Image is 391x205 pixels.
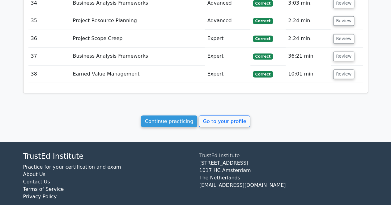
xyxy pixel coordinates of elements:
[205,12,250,30] td: Advanced
[205,47,250,65] td: Expert
[23,178,50,184] a: Contact Us
[199,115,250,127] a: Go to your profile
[28,65,70,83] td: 38
[253,35,273,42] span: Correct
[28,47,70,65] td: 37
[205,65,250,83] td: Expert
[333,69,354,79] button: Review
[333,51,354,61] button: Review
[23,152,192,161] h4: TrustEd Institute
[286,65,331,83] td: 10:01 min.
[23,164,121,170] a: Practice for your certification and exam
[28,12,70,30] td: 35
[205,30,250,47] td: Expert
[286,12,331,30] td: 2:24 min.
[141,115,198,127] a: Continue practicing
[196,152,372,205] div: TrustEd Institute [STREET_ADDRESS] 1017 HC Amsterdam The Netherlands [EMAIL_ADDRESS][DOMAIN_NAME]
[70,47,205,65] td: Business Analysis Frameworks
[23,193,57,199] a: Privacy Policy
[253,71,273,77] span: Correct
[333,16,354,26] button: Review
[23,171,45,177] a: About Us
[70,12,205,30] td: Project Resource Planning
[286,30,331,47] td: 2:24 min.
[253,18,273,24] span: Correct
[333,34,354,43] button: Review
[28,30,70,47] td: 36
[253,53,273,59] span: Correct
[23,186,64,192] a: Terms of Service
[70,30,205,47] td: Project Scope Creep
[70,65,205,83] td: Earned Value Management
[286,47,331,65] td: 36:21 min.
